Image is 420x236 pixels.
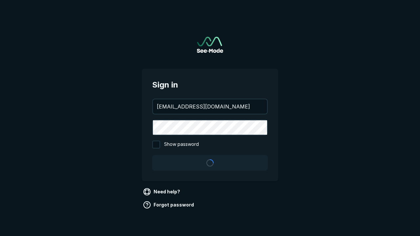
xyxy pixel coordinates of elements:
span: Sign in [152,79,268,91]
a: Forgot password [142,200,197,210]
span: Show password [164,141,199,148]
img: See-Mode Logo [197,37,223,53]
a: Go to sign in [197,37,223,53]
input: your@email.com [153,99,267,114]
a: Need help? [142,187,183,197]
